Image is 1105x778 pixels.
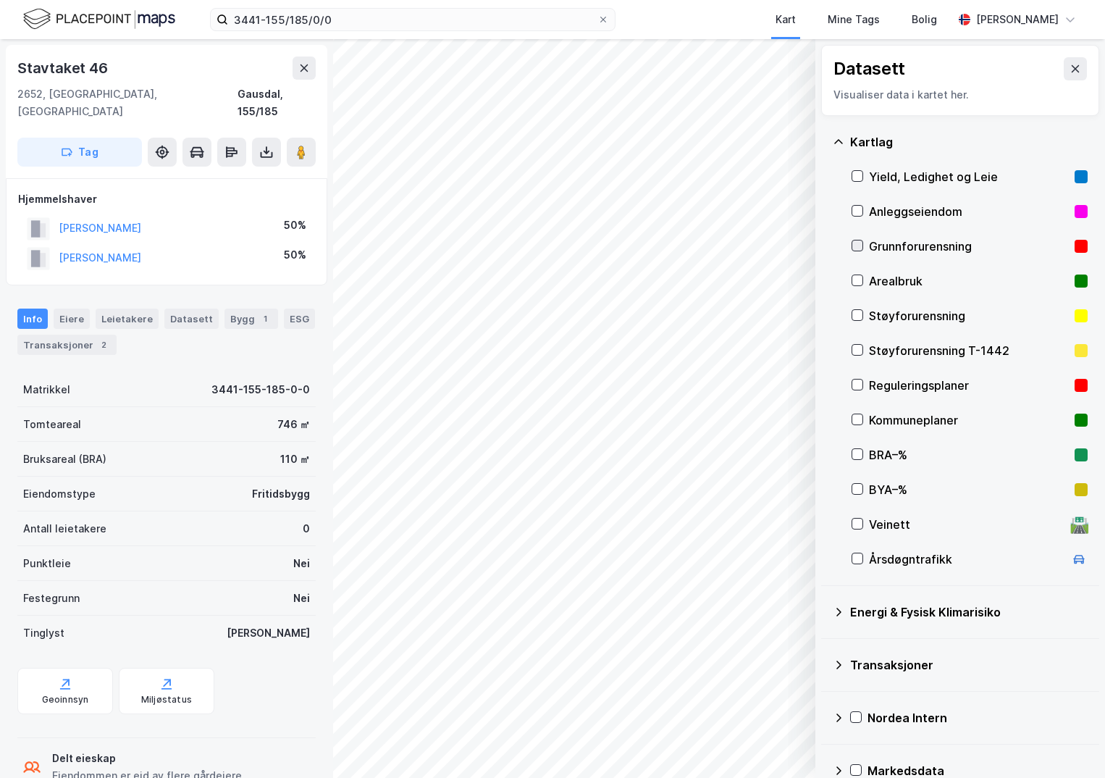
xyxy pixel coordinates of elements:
div: Grunnforurensning [869,238,1069,255]
div: Festegrunn [23,590,80,607]
div: BRA–% [869,446,1069,464]
div: Støyforurensning [869,307,1069,325]
div: 50% [284,217,306,234]
div: Antall leietakere [23,520,106,538]
div: Bolig [912,11,937,28]
div: 746 ㎡ [277,416,310,433]
div: Stavtaket 46 [17,57,111,80]
div: Transaksjoner [850,656,1088,674]
div: Bruksareal (BRA) [23,451,106,468]
div: Miljøstatus [141,694,192,706]
div: Fritidsbygg [252,485,310,503]
div: Geoinnsyn [42,694,89,706]
div: Delt eieskap [52,750,242,767]
div: 2 [96,338,111,352]
div: Arealbruk [869,272,1069,290]
div: Veinett [869,516,1064,533]
div: Gausdal, 155/185 [238,85,316,120]
div: Info [17,309,48,329]
div: Leietakere [96,309,159,329]
div: [PERSON_NAME] [227,624,310,642]
div: BYA–% [869,481,1069,498]
div: Kartlag [850,133,1088,151]
div: 🛣️ [1070,515,1089,534]
div: 50% [284,246,306,264]
div: ESG [284,309,315,329]
div: 0 [303,520,310,538]
div: 2652, [GEOGRAPHIC_DATA], [GEOGRAPHIC_DATA] [17,85,238,120]
div: Støyforurensning T-1442 [869,342,1069,359]
div: Årsdøgntrafikk [869,551,1064,568]
div: Eiere [54,309,90,329]
div: 110 ㎡ [280,451,310,468]
div: Transaksjoner [17,335,117,355]
div: Tinglyst [23,624,64,642]
div: Mine Tags [828,11,880,28]
div: Nei [293,555,310,572]
div: Kart [776,11,796,28]
div: Matrikkel [23,381,70,398]
div: Yield, Ledighet og Leie [869,168,1069,185]
div: Energi & Fysisk Klimarisiko [850,603,1088,621]
div: 3441-155-185-0-0 [211,381,310,398]
div: [PERSON_NAME] [976,11,1059,28]
div: Visualiser data i kartet her. [833,86,1087,104]
div: Reguleringsplaner [869,377,1069,394]
div: Tomteareal [23,416,81,433]
div: 1 [258,311,272,326]
div: Bygg [224,309,278,329]
div: Kommuneplaner [869,411,1069,429]
div: Hjemmelshaver [18,191,315,208]
div: Punktleie [23,555,71,572]
div: Anleggseiendom [869,203,1069,220]
img: logo.f888ab2527a4732fd821a326f86c7f29.svg [23,7,175,32]
div: Nordea Intern [867,709,1088,727]
div: Eiendomstype [23,485,96,503]
div: Datasett [833,57,905,80]
button: Tag [17,138,142,167]
div: Datasett [164,309,219,329]
iframe: Chat Widget [1033,708,1105,778]
input: Søk på adresse, matrikkel, gårdeiere, leietakere eller personer [228,9,597,30]
div: Nei [293,590,310,607]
